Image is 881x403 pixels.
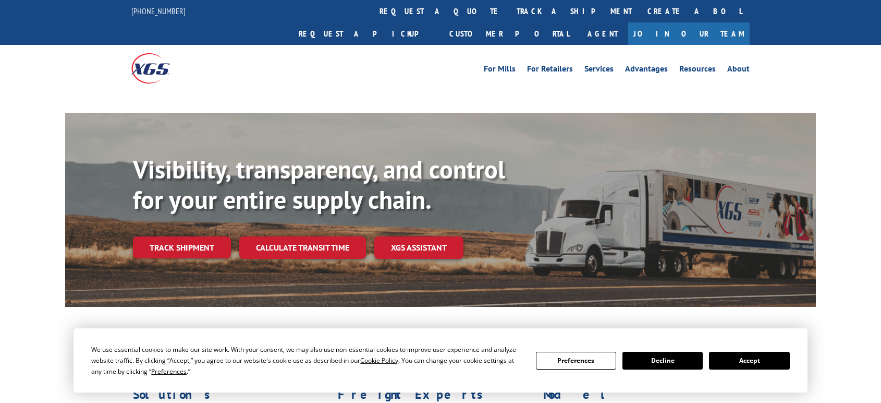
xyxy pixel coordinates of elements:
[679,65,716,76] a: Resources
[360,356,398,365] span: Cookie Policy
[131,6,186,16] a: [PHONE_NUMBER]
[536,352,616,370] button: Preferences
[577,22,628,45] a: Agent
[291,22,442,45] a: Request a pickup
[727,65,750,76] a: About
[133,236,231,258] a: Track shipment
[442,22,577,45] a: Customer Portal
[133,153,505,216] b: Visibility, transparency, and control for your entire supply chain.
[628,22,750,45] a: Join Our Team
[484,65,516,76] a: For Mills
[622,352,703,370] button: Decline
[151,367,187,376] span: Preferences
[709,352,789,370] button: Accept
[527,65,573,76] a: For Retailers
[584,65,614,76] a: Services
[91,344,523,377] div: We use essential cookies to make our site work. With your consent, we may also use non-essential ...
[74,328,807,393] div: Cookie Consent Prompt
[625,65,668,76] a: Advantages
[239,236,366,259] a: Calculate transit time
[374,236,463,259] a: XGS ASSISTANT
